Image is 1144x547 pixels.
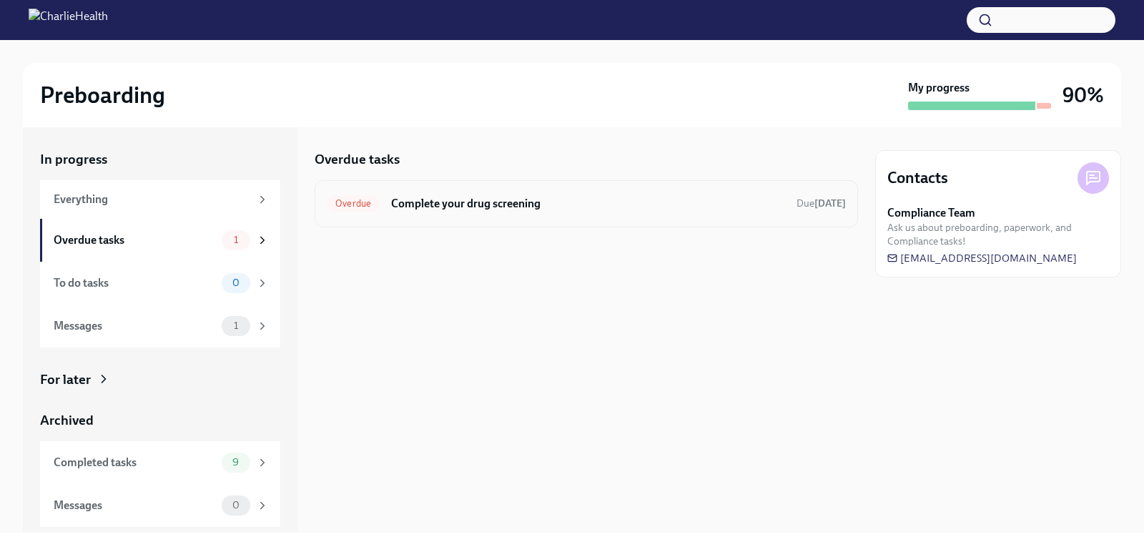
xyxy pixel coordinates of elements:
div: Overdue tasks [54,232,216,248]
a: For later [40,370,280,389]
div: Messages [54,318,216,334]
a: Overdue tasks1 [40,219,280,262]
img: CharlieHealth [29,9,108,31]
a: Messages0 [40,484,280,527]
a: [EMAIL_ADDRESS][DOMAIN_NAME] [887,251,1077,265]
span: 9 [224,457,247,468]
div: Everything [54,192,250,207]
span: September 15th, 2025 09:00 [797,197,846,210]
strong: [DATE] [814,197,846,210]
a: Everything [40,180,280,219]
a: To do tasks0 [40,262,280,305]
div: To do tasks [54,275,216,291]
strong: My progress [908,80,970,96]
h2: Preboarding [40,81,165,109]
span: 1 [225,235,247,245]
a: OverdueComplete your drug screeningDue[DATE] [327,192,846,215]
a: Messages1 [40,305,280,348]
span: 0 [224,500,248,511]
span: Overdue [327,198,380,209]
h3: 90% [1062,82,1104,108]
h6: Complete your drug screening [391,196,785,212]
span: 1 [225,320,247,331]
span: 0 [224,277,248,288]
div: Completed tasks [54,455,216,470]
div: Messages [54,498,216,513]
div: For later [40,370,91,389]
span: Ask us about preboarding, paperwork, and Compliance tasks! [887,221,1109,248]
a: In progress [40,150,280,169]
strong: Compliance Team [887,205,975,221]
h4: Contacts [887,167,948,189]
h5: Overdue tasks [315,150,400,169]
a: Archived [40,411,280,430]
span: Due [797,197,846,210]
a: Completed tasks9 [40,441,280,484]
